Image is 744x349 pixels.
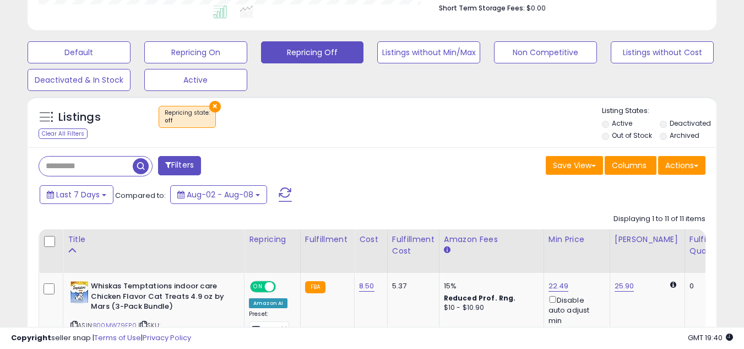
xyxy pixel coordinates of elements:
[612,131,652,140] label: Out of Stock
[305,234,350,245] div: Fulfillment
[670,119,711,128] label: Deactivated
[658,156,705,175] button: Actions
[28,41,131,63] button: Default
[249,298,287,308] div: Amazon AI
[359,281,374,292] a: 8.50
[549,294,601,326] div: Disable auto adjust min
[526,3,546,13] span: $0.00
[39,128,88,139] div: Clear All Filters
[613,214,705,224] div: Displaying 1 to 11 of 11 items
[611,41,714,63] button: Listings without Cost
[144,41,247,63] button: Repricing On
[165,117,210,125] div: off
[444,293,516,303] b: Reduced Prof. Rng.
[439,3,525,13] b: Short Term Storage Fees:
[612,160,647,171] span: Columns
[546,156,603,175] button: Save View
[670,131,699,140] label: Archived
[261,41,364,63] button: Repricing Off
[689,234,727,257] div: Fulfillable Quantity
[91,281,225,315] b: Whiskas Temptations indoor care Chicken Flavor Cat Treats 4.9 oz by Mars (3-Pack Bundle)
[549,281,569,292] a: 22.49
[158,156,201,175] button: Filters
[444,281,535,291] div: 15%
[144,69,247,91] button: Active
[58,110,101,125] h5: Listings
[40,185,113,204] button: Last 7 Days
[615,234,680,245] div: [PERSON_NAME]
[94,332,141,343] a: Terms of Use
[56,189,100,200] span: Last 7 Days
[377,41,480,63] button: Listings without Min/Max
[209,101,221,112] button: ×
[251,282,265,292] span: ON
[444,245,450,255] small: Amazon Fees.
[612,119,632,128] label: Active
[602,106,716,116] p: Listing States:
[11,333,191,343] div: seller snap | |
[670,281,676,288] i: Calculated using Dynamic Max Price.
[444,234,539,245] div: Amazon Fees
[305,281,325,293] small: FBA
[615,281,634,292] a: 25.90
[688,332,733,343] span: 2025-08-16 19:40 GMT
[392,234,435,257] div: Fulfillment Cost
[392,281,431,291] div: 5.37
[494,41,597,63] button: Non Competitive
[359,234,383,245] div: Cost
[143,332,191,343] a: Privacy Policy
[115,190,166,201] span: Compared to:
[689,281,724,291] div: 0
[249,310,292,335] div: Preset:
[187,189,253,200] span: Aug-02 - Aug-08
[170,185,267,204] button: Aug-02 - Aug-08
[605,156,656,175] button: Columns
[11,332,51,343] strong: Copyright
[165,109,210,125] span: Repricing state :
[549,234,605,245] div: Min Price
[249,234,296,245] div: Repricing
[70,281,88,303] img: 51yMCcJMg2L._SL40_.jpg
[28,69,131,91] button: Deactivated & In Stock
[444,303,535,313] div: $10 - $10.90
[68,234,240,245] div: Title
[274,282,292,292] span: OFF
